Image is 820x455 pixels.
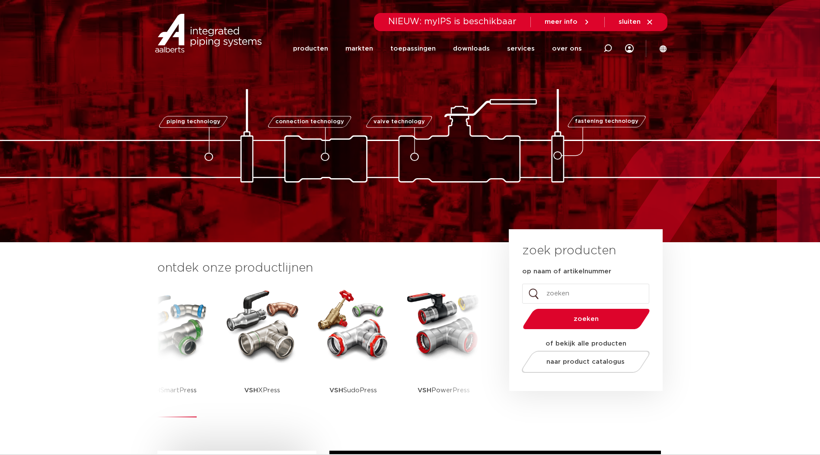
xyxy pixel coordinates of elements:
a: sluiten [619,18,654,26]
a: producten [293,32,328,65]
strong: of bekijk alle producten [546,340,626,347]
h3: zoek producten [522,242,616,260]
a: VSHPowerPress [405,285,483,417]
nav: Menu [293,32,582,65]
button: zoeken [519,308,653,330]
input: zoeken [522,284,649,304]
p: SmartPress [147,363,197,417]
span: NIEUW: myIPS is beschikbaar [388,17,517,26]
a: markten [345,32,373,65]
span: zoeken [545,316,628,322]
span: meer info [545,19,578,25]
span: fastening technology [575,119,638,125]
span: sluiten [619,19,641,25]
a: VSHXPress [223,285,301,417]
a: VSHSudoPress [314,285,392,417]
span: piping technology [166,119,220,125]
strong: VSH [329,387,343,394]
strong: VSH [244,387,258,394]
span: connection technology [275,119,344,125]
strong: VSH [418,387,431,394]
a: over ons [552,32,582,65]
span: naar product catalogus [546,359,625,365]
h3: ontdek onze productlijnen [157,260,480,277]
span: valve technology [373,119,425,125]
a: downloads [453,32,490,65]
a: naar product catalogus [519,351,652,373]
a: meer info [545,18,590,26]
a: VSHSmartPress [133,285,211,417]
p: SudoPress [329,363,377,417]
p: PowerPress [418,363,470,417]
a: services [507,32,535,65]
p: XPress [244,363,280,417]
label: op naam of artikelnummer [522,267,611,276]
a: toepassingen [390,32,436,65]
